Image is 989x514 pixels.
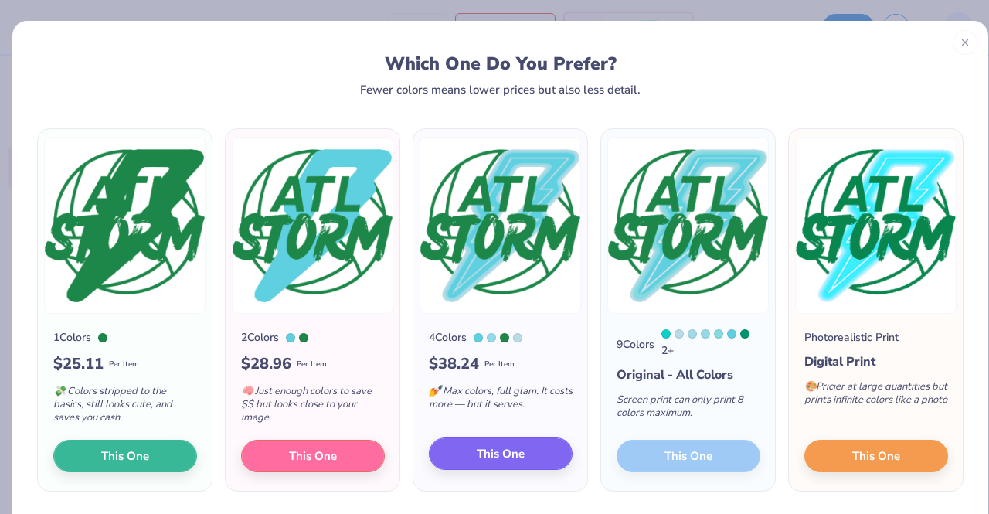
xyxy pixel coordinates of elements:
[241,376,385,440] div: Just enough colors to save $$ but looks close to your image.
[513,333,522,342] div: 7457 C
[299,333,308,342] div: 7731 C
[484,359,515,370] span: Per Item
[617,366,760,384] div: Original - All Colors
[804,380,817,393] span: 🎨
[360,83,641,96] div: Fewer colors means lower prices but also less detail.
[420,137,581,314] img: 4 color option
[289,448,337,465] span: This One
[661,329,671,339] div: 3252 C
[241,384,253,398] span: 🧠
[429,329,467,346] div: 4 Colors
[852,448,900,465] span: This One
[241,440,385,472] button: This One
[53,376,197,440] div: Colors stripped to the basics, still looks cute, and saves you cash.
[429,376,573,427] div: Max colors, full glam. It costs more — but it serves.
[429,352,479,376] span: $ 38.24
[607,137,769,314] img: 9 color option
[109,359,139,370] span: Per Item
[241,329,279,346] div: 2 Colors
[98,333,107,342] div: 7731 C
[53,440,197,472] button: This One
[804,352,948,371] div: Digital Print
[474,333,483,342] div: 3105 C
[55,53,947,74] div: Which One Do You Prefer?
[297,359,327,370] span: Per Item
[701,329,710,339] div: 304 C
[53,384,66,398] span: 💸
[477,445,525,463] span: This One
[232,137,393,314] img: 2 color option
[487,333,496,342] div: 304 C
[53,352,104,376] span: $ 25.11
[740,329,749,339] div: 7724 C
[804,329,899,346] div: Photorealistic Print
[429,384,441,398] span: 💅
[286,333,295,342] div: 3105 C
[714,329,723,339] div: 318 C
[617,336,654,352] div: 9 Colors
[53,329,91,346] div: 1 Colors
[241,352,291,376] span: $ 28.96
[795,137,957,314] img: Photorealistic preview
[675,329,684,339] div: 7457 C
[101,448,149,465] span: This One
[429,437,573,470] button: This One
[617,384,760,435] div: Screen print can only print 8 colors maximum.
[688,329,697,339] div: 635 C
[661,329,760,359] div: 2 +
[44,137,206,314] img: 1 color option
[727,329,736,339] div: 3105 C
[804,440,948,472] button: This One
[500,333,509,342] div: 7731 C
[804,371,948,422] div: Pricier at large quantities but prints infinite colors like a photo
